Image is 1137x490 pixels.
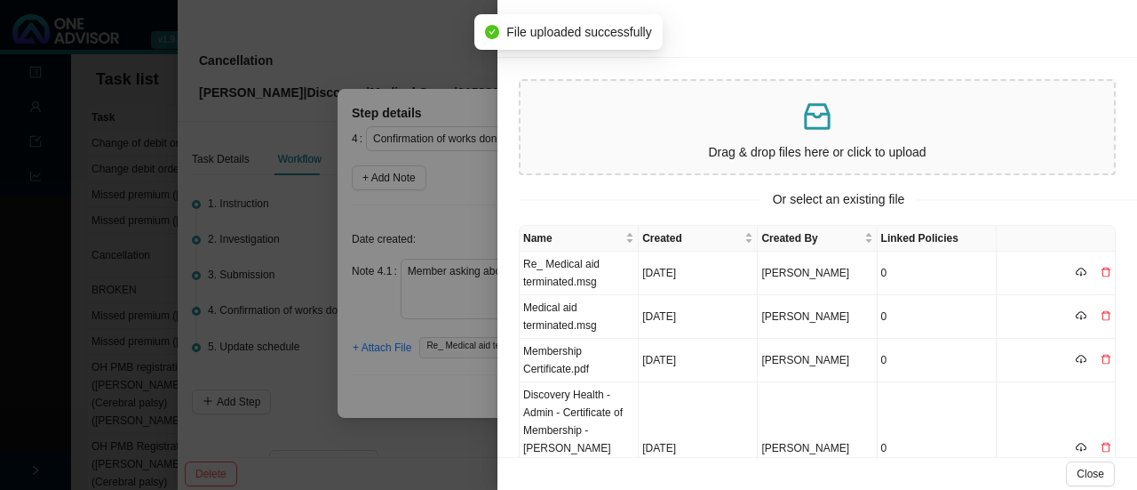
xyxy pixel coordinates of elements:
span: Created [642,229,741,247]
span: delete [1101,310,1111,321]
td: Medical aid terminated.msg [520,295,639,339]
p: Drag & drop files here or click to upload [528,142,1107,163]
span: cloud-download [1076,442,1086,453]
th: Name [520,226,639,252]
span: Created By [761,229,860,247]
th: Created [639,226,758,252]
span: cloud-download [1076,267,1086,277]
span: [PERSON_NAME] [761,310,849,323]
td: 0 [878,295,997,339]
span: delete [1101,354,1111,365]
span: delete [1101,267,1111,277]
span: [PERSON_NAME] [761,354,849,366]
td: Re_ Medical aid terminated.msg [520,252,639,295]
td: Membership Certificate.pdf [520,339,639,382]
span: inboxDrag & drop files here or click to upload [521,81,1114,173]
th: Linked Policies [878,226,997,252]
span: [PERSON_NAME] [761,267,849,279]
td: [DATE] [639,295,758,339]
td: 0 [878,252,997,295]
button: Close [1066,462,1115,486]
th: Created By [758,226,877,252]
span: Or select an existing file [760,189,918,210]
span: cloud-download [1076,310,1086,321]
span: Close [1077,465,1104,483]
td: [DATE] [639,252,758,295]
td: [DATE] [639,339,758,382]
span: inbox [799,99,835,134]
td: 0 [878,339,997,382]
span: check-circle [485,25,499,39]
span: Name [523,229,622,247]
span: [PERSON_NAME] [761,442,849,454]
span: delete [1101,442,1111,453]
span: cloud-download [1076,354,1086,365]
span: File uploaded successfully [506,22,651,42]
